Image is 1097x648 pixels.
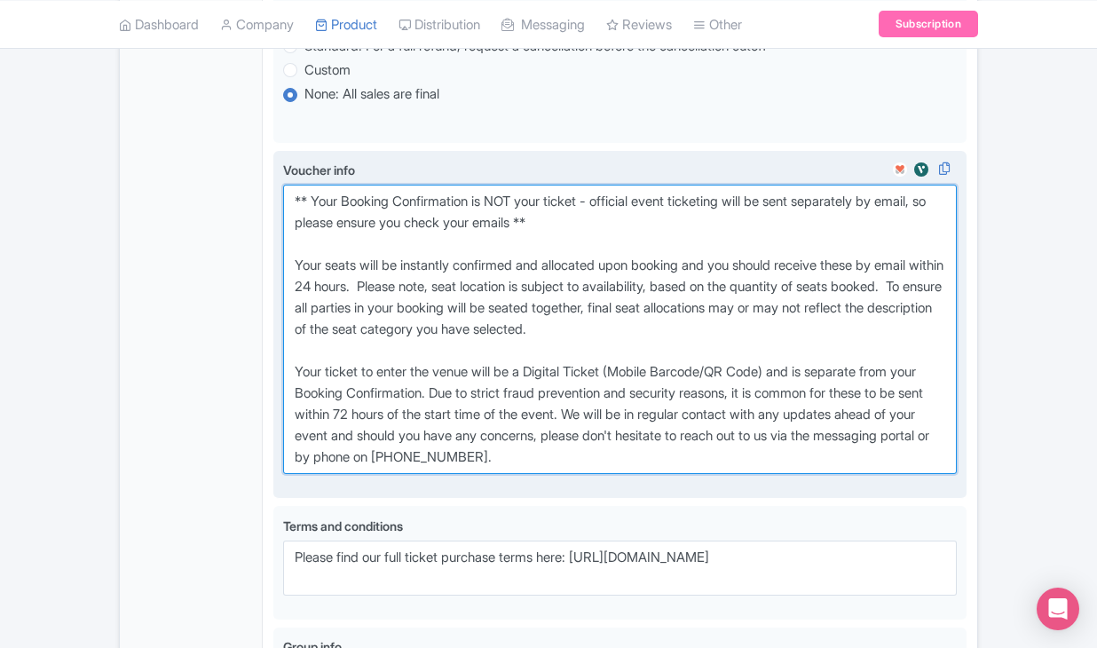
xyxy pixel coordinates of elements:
label: None: All sales are final [304,84,439,105]
a: Subscription [879,11,978,37]
img: musement-review-widget-01-cdcb82dea4530aa52f361e0f447f8f5f.svg [889,161,911,178]
textarea: ** Your Booking Confirmation is NOT your ticket - official event ticketing will be sent separatel... [283,185,957,474]
span: Terms and conditions [283,518,403,533]
label: Custom [304,60,351,81]
div: Open Intercom Messenger [1037,588,1079,630]
span: Voucher info [283,162,355,178]
img: viator-review-widget-01-363d65f17b203e82e80c83508294f9cc.svg [911,161,932,178]
textarea: Please find our full ticket purchase terms here: [URL][DOMAIN_NAME] [283,541,957,596]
